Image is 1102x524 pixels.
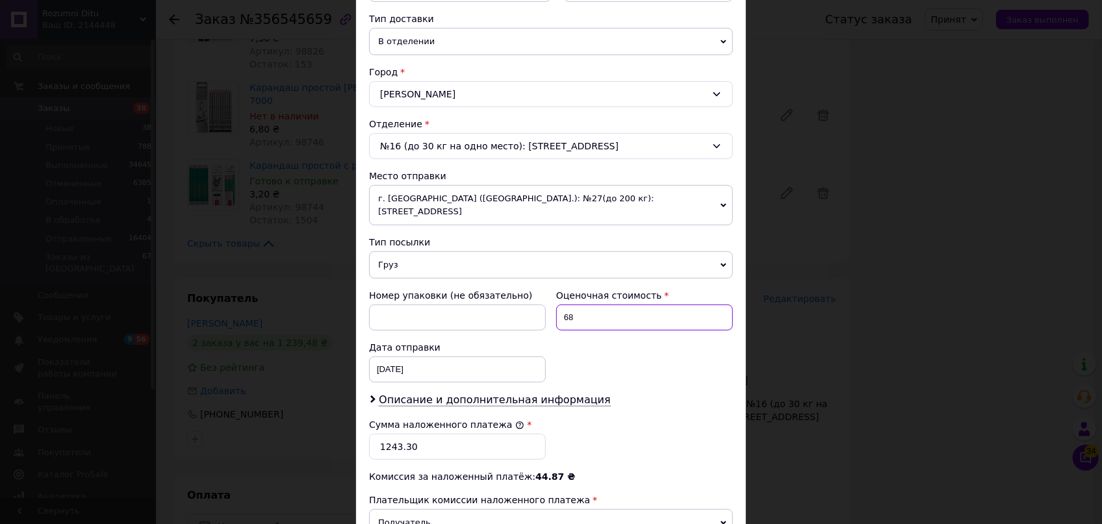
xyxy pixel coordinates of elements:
label: Сумма наложенного платежа [369,419,524,430]
div: Оценочная стоимость [556,289,733,302]
div: Номер упаковки (не обязательно) [369,289,546,302]
span: Место отправки [369,171,446,181]
div: Город [369,66,733,79]
span: Груз [369,251,733,279]
span: Описание и дополнительная информация [379,393,611,406]
div: Отделение [369,118,733,131]
span: В отделении [369,28,733,55]
div: Комиссия за наложенный платёж: [369,470,733,483]
span: 44.87 ₴ [535,471,575,482]
div: [PERSON_NAME] [369,81,733,107]
span: Плательщик комиссии наложенного платежа [369,495,590,505]
span: Тип доставки [369,14,434,24]
span: г. [GEOGRAPHIC_DATA] ([GEOGRAPHIC_DATA].): №27(до 200 кг): [STREET_ADDRESS] [369,185,733,225]
div: №16 (до 30 кг на одно место): [STREET_ADDRESS] [369,133,733,159]
span: Тип посылки [369,237,430,247]
div: Дата отправки [369,341,546,354]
